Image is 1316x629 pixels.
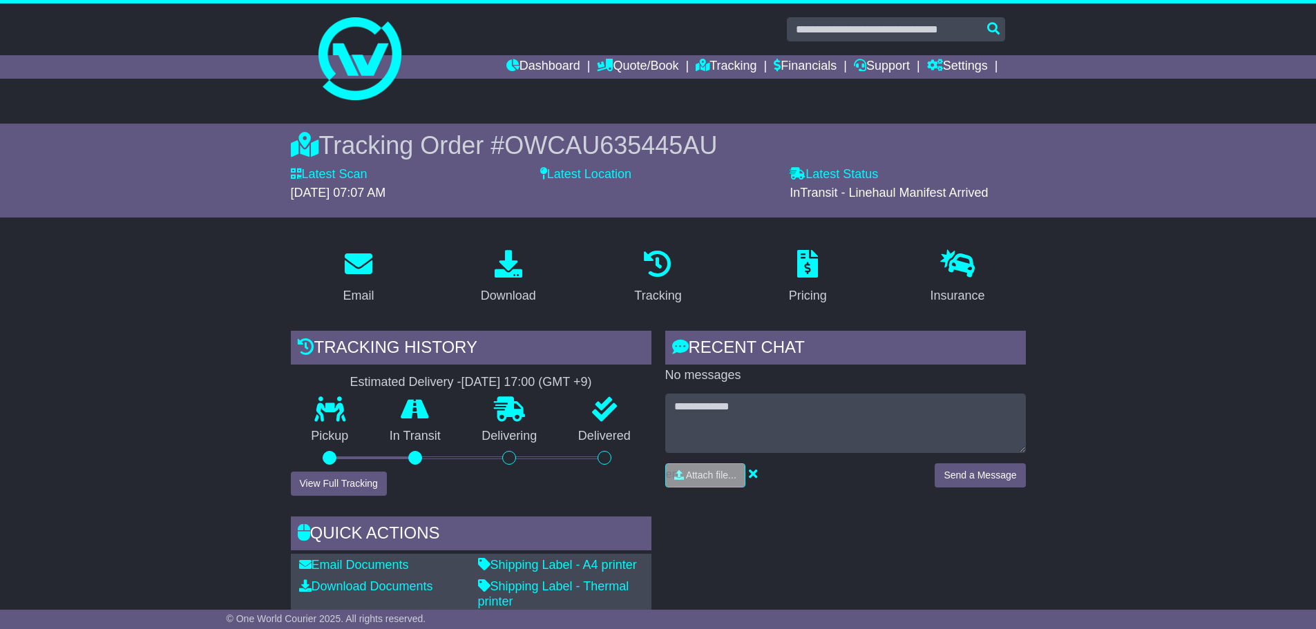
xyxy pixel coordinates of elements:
a: Download Documents [299,579,433,593]
a: Download [472,245,545,310]
p: No messages [665,368,1026,383]
div: Email [343,287,374,305]
p: Delivering [461,429,558,444]
a: Financials [774,55,837,79]
a: Quote/Book [597,55,678,79]
div: Insurance [931,287,985,305]
div: Pricing [789,287,827,305]
a: Email Documents [299,558,409,572]
button: Send a Message [935,463,1025,487]
a: Tracking [625,245,690,310]
a: Support [854,55,910,79]
a: Insurance [922,245,994,310]
a: Tracking [696,55,756,79]
div: Tracking [634,287,681,305]
span: © One World Courier 2025. All rights reserved. [227,613,426,624]
label: Latest Location [540,167,631,182]
div: Tracking Order # [291,130,1026,160]
span: InTransit - Linehaul Manifest Arrived [790,186,988,200]
div: Quick Actions [291,516,651,554]
p: In Transit [369,429,461,444]
span: [DATE] 07:07 AM [291,186,386,200]
a: Shipping Label - A4 printer [478,558,637,572]
p: Delivered [557,429,651,444]
div: Download [481,287,536,305]
div: Estimated Delivery - [291,375,651,390]
label: Latest Scan [291,167,368,182]
a: Pricing [780,245,836,310]
p: Pickup [291,429,370,444]
a: Shipping Label - Thermal printer [478,579,629,608]
div: RECENT CHAT [665,331,1026,368]
a: Settings [927,55,988,79]
div: [DATE] 17:00 (GMT +9) [461,375,592,390]
button: View Full Tracking [291,472,387,496]
label: Latest Status [790,167,878,182]
div: Tracking history [291,331,651,368]
span: OWCAU635445AU [504,131,717,159]
a: Email [334,245,383,310]
a: Dashboard [506,55,580,79]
